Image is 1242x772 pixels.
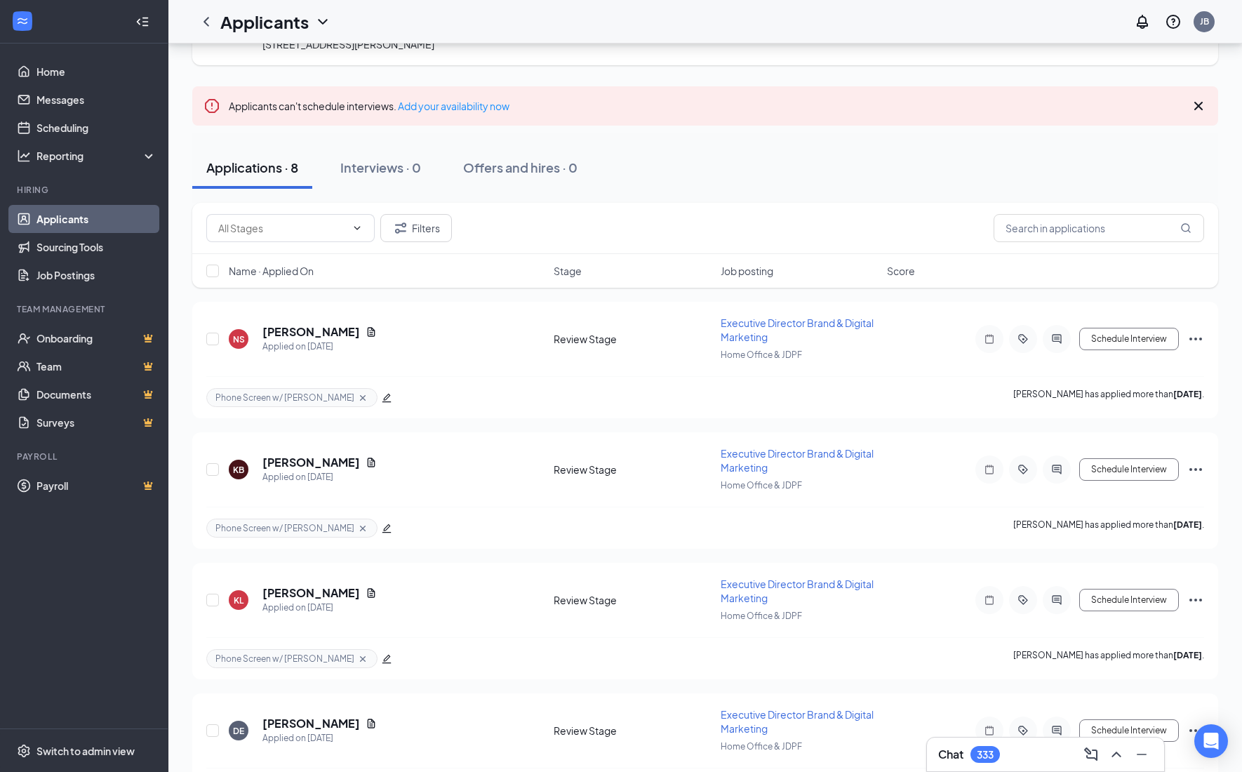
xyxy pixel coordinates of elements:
div: Open Intercom Messenger [1194,724,1228,758]
b: [DATE] [1173,519,1202,530]
span: Home Office & JDPF [721,611,802,621]
svg: Minimize [1133,746,1150,763]
h5: [PERSON_NAME] [262,324,360,340]
h5: [PERSON_NAME] [262,585,360,601]
button: Schedule Interview [1079,589,1179,611]
svg: ActiveTag [1015,333,1031,345]
div: Offers and hires · 0 [463,159,577,176]
div: Hiring [17,184,154,196]
b: [DATE] [1173,650,1202,660]
svg: ComposeMessage [1083,746,1100,763]
span: Executive Director Brand & Digital Marketing [721,708,874,735]
p: [PERSON_NAME] has applied more than . [1013,649,1204,668]
button: Filter Filters [380,214,452,242]
svg: ChevronDown [314,13,331,30]
svg: Note [981,594,998,606]
div: NS [233,333,245,345]
svg: Settings [17,744,31,758]
div: Review Stage [554,724,712,738]
div: Team Management [17,303,154,315]
svg: Note [981,725,998,736]
svg: ChevronLeft [198,13,215,30]
span: edit [382,524,392,533]
span: Executive Director Brand & Digital Marketing [721,447,874,474]
h5: [PERSON_NAME] [262,455,360,470]
input: Search in applications [994,214,1204,242]
a: Scheduling [36,114,156,142]
svg: MagnifyingGlass [1180,222,1191,234]
span: [STREET_ADDRESS][PERSON_NAME] [262,38,434,51]
div: Review Stage [554,462,712,477]
span: Home Office & JDPF [721,480,802,491]
svg: ActiveChat [1048,725,1065,736]
span: Home Office & JDPF [721,741,802,752]
span: Phone Screen w/ [PERSON_NAME] [215,653,354,665]
span: Stage [554,264,582,278]
div: 333 [977,749,994,761]
svg: Note [981,464,998,475]
div: Payroll [17,451,154,462]
input: All Stages [218,220,346,236]
a: TeamCrown [36,352,156,380]
p: [PERSON_NAME] has applied more than . [1013,388,1204,407]
svg: Filter [392,220,409,237]
div: Applied on [DATE] [262,470,377,484]
div: Applied on [DATE] [262,340,377,354]
a: Sourcing Tools [36,233,156,261]
span: Score [887,264,915,278]
h3: Chat [938,747,963,762]
svg: Document [366,718,377,729]
span: edit [382,393,392,403]
button: ComposeMessage [1080,743,1102,766]
a: OnboardingCrown [36,324,156,352]
span: Executive Director Brand & Digital Marketing [721,317,874,343]
svg: Analysis [17,149,31,163]
span: Job posting [721,264,773,278]
svg: Ellipses [1187,722,1204,739]
h5: [PERSON_NAME] [262,716,360,731]
svg: Note [981,333,998,345]
svg: Ellipses [1187,331,1204,347]
svg: WorkstreamLogo [15,14,29,28]
div: Review Stage [554,593,712,607]
div: Reporting [36,149,157,163]
div: Interviews · 0 [340,159,421,176]
div: Switch to admin view [36,744,135,758]
p: [PERSON_NAME] has applied more than . [1013,519,1204,538]
a: Applicants [36,205,156,233]
div: JB [1200,15,1209,27]
svg: ActiveChat [1048,594,1065,606]
span: Phone Screen w/ [PERSON_NAME] [215,392,354,404]
a: Messages [36,86,156,114]
svg: Cross [357,653,368,665]
svg: Error [203,98,220,114]
span: Applicants can't schedule interviews. [229,100,509,112]
svg: Notifications [1134,13,1151,30]
svg: ActiveTag [1015,594,1031,606]
svg: ChevronUp [1108,746,1125,763]
div: KL [234,594,243,606]
span: Phone Screen w/ [PERSON_NAME] [215,522,354,534]
svg: Cross [357,523,368,534]
a: SurveysCrown [36,408,156,437]
button: Schedule Interview [1079,328,1179,350]
div: Review Stage [554,332,712,346]
svg: QuestionInfo [1165,13,1182,30]
a: PayrollCrown [36,472,156,500]
svg: Document [366,457,377,468]
button: ChevronUp [1105,743,1128,766]
svg: ChevronDown [352,222,363,234]
span: Name · Applied On [229,264,314,278]
b: [DATE] [1173,389,1202,399]
svg: Cross [357,392,368,404]
div: Applied on [DATE] [262,731,377,745]
button: Schedule Interview [1079,458,1179,481]
div: DE [233,725,244,737]
svg: ActiveChat [1048,464,1065,475]
svg: Ellipses [1187,461,1204,478]
a: Home [36,58,156,86]
a: Add your availability now [398,100,509,112]
svg: Document [366,587,377,599]
a: DocumentsCrown [36,380,156,408]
